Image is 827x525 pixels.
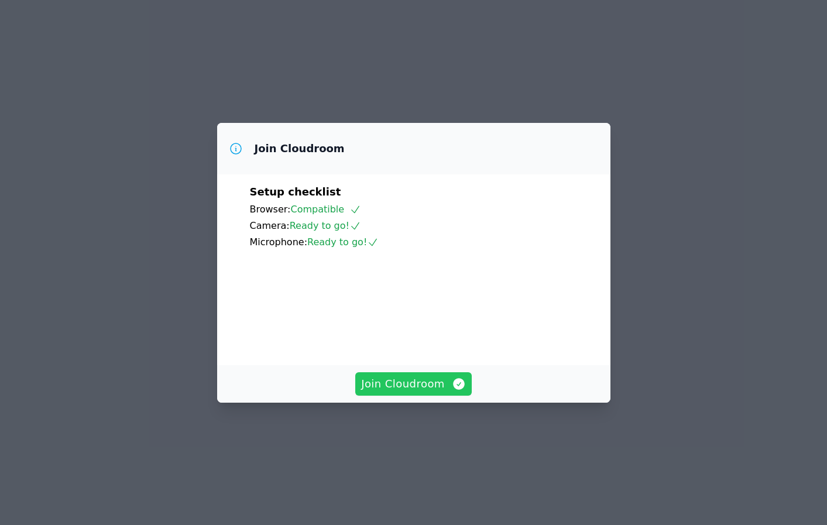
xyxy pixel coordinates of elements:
[250,204,291,215] span: Browser:
[361,376,466,392] span: Join Cloudroom
[250,186,341,198] span: Setup checklist
[250,236,308,248] span: Microphone:
[290,220,361,231] span: Ready to go!
[290,204,361,215] span: Compatible
[255,142,345,156] h3: Join Cloudroom
[355,372,472,396] button: Join Cloudroom
[250,220,290,231] span: Camera:
[307,236,379,248] span: Ready to go!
